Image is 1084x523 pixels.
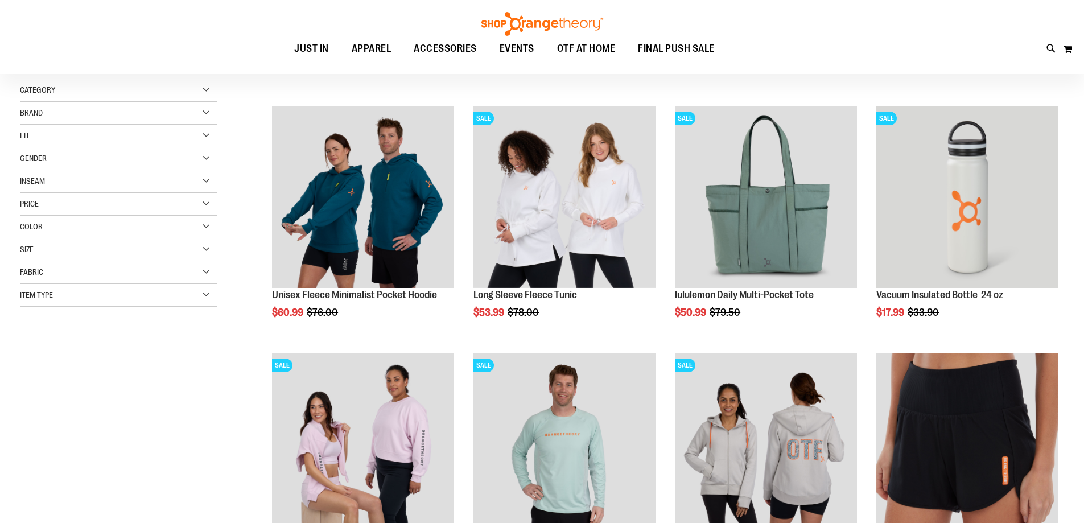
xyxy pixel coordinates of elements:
[638,36,715,61] span: FINAL PUSH SALE
[546,36,627,62] a: OTF AT HOME
[20,199,39,208] span: Price
[876,106,1058,290] a: Vacuum Insulated Bottle 24 ozSALE
[508,307,541,318] span: $78.00
[710,307,742,318] span: $79.50
[307,307,340,318] span: $76.00
[294,36,329,61] span: JUST IN
[675,112,695,125] span: SALE
[20,267,43,277] span: Fabric
[480,12,605,36] img: Shop Orangetheory
[473,106,656,290] a: Product image for Fleece Long SleeveSALE
[876,289,1003,300] a: Vacuum Insulated Bottle 24 oz
[669,100,863,347] div: product
[266,100,460,347] div: product
[876,106,1058,288] img: Vacuum Insulated Bottle 24 oz
[473,106,656,288] img: Product image for Fleece Long Sleeve
[871,100,1064,347] div: product
[20,245,34,254] span: Size
[272,106,454,288] img: Unisex Fleece Minimalist Pocket Hoodie
[20,176,45,186] span: Inseam
[488,36,546,62] a: EVENTS
[675,106,857,290] a: lululemon Daily Multi-Pocket ToteSALE
[675,359,695,372] span: SALE
[627,36,726,61] a: FINAL PUSH SALE
[283,36,340,62] a: JUST IN
[908,307,941,318] span: $33.90
[272,359,292,372] span: SALE
[20,154,47,163] span: Gender
[340,36,403,62] a: APPAREL
[675,106,857,288] img: lululemon Daily Multi-Pocket Tote
[20,85,55,94] span: Category
[20,131,30,140] span: Fit
[557,36,616,61] span: OTF AT HOME
[20,290,53,299] span: Item Type
[876,307,906,318] span: $17.99
[675,307,708,318] span: $50.99
[272,289,437,300] a: Unisex Fleece Minimalist Pocket Hoodie
[876,112,897,125] span: SALE
[352,36,391,61] span: APPAREL
[20,108,43,117] span: Brand
[473,289,577,300] a: Long Sleeve Fleece Tunic
[473,307,506,318] span: $53.99
[473,112,494,125] span: SALE
[414,36,477,61] span: ACCESSORIES
[272,307,305,318] span: $60.99
[272,106,454,290] a: Unisex Fleece Minimalist Pocket Hoodie
[402,36,488,62] a: ACCESSORIES
[473,359,494,372] span: SALE
[500,36,534,61] span: EVENTS
[20,222,43,231] span: Color
[468,100,661,347] div: product
[675,289,814,300] a: lululemon Daily Multi-Pocket Tote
